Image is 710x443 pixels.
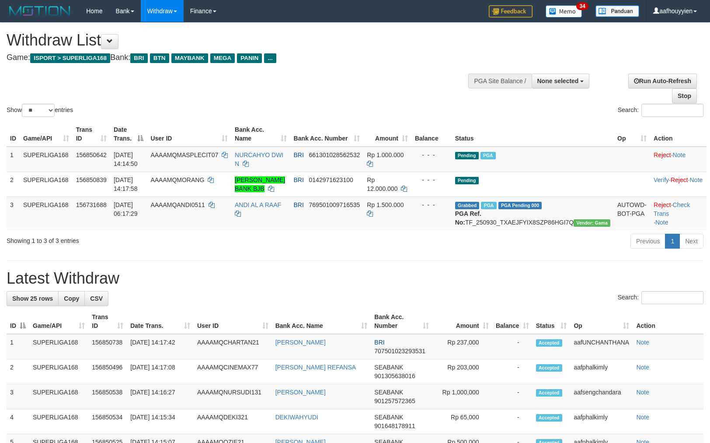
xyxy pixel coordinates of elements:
th: Game/API: activate to sort column ascending [20,122,73,147]
span: BRI [294,201,304,208]
span: Accepted [536,389,562,397]
td: aafUNCHANTHANA [570,334,633,359]
span: Copy 901257572365 to clipboard [374,397,415,404]
a: 1 [665,234,680,249]
td: · · [650,197,707,230]
td: SUPERLIGA168 [29,384,88,409]
td: - [492,334,532,359]
td: · [650,147,707,172]
td: · · [650,172,707,197]
a: Note [636,364,649,371]
span: Accepted [536,364,562,372]
td: - [492,359,532,384]
a: Note [636,389,649,396]
a: Run Auto-Refresh [628,74,697,88]
img: panduan.png [595,5,639,17]
a: [PERSON_NAME] [275,389,326,396]
th: Date Trans.: activate to sort column ascending [127,309,194,334]
a: Reject [671,176,688,183]
td: aafphalkimly [570,359,633,384]
th: Trans ID: activate to sort column ascending [88,309,127,334]
div: Showing 1 to 3 of 3 entries [7,233,289,245]
a: CSV [84,291,108,306]
th: Bank Acc. Name: activate to sort column ascending [272,309,371,334]
span: None selected [537,77,579,84]
span: AAAAMQMORANG [150,176,204,183]
td: 1 [7,147,20,172]
td: SUPERLIGA168 [29,409,88,434]
span: AAAAMQANDI0511 [150,201,205,208]
th: Status [452,122,614,147]
td: SUPERLIGA168 [29,359,88,384]
td: 156850496 [88,359,127,384]
th: Trans ID: activate to sort column ascending [73,122,110,147]
b: PGA Ref. No: [455,210,481,226]
h4: Game: Bank: [7,53,465,62]
a: Copy [58,291,85,306]
th: Amount: activate to sort column ascending [363,122,411,147]
td: 3 [7,384,29,409]
th: ID [7,122,20,147]
span: SEABANK [374,414,403,421]
span: [DATE] 06:17:29 [114,201,138,217]
th: User ID: activate to sort column ascending [147,122,231,147]
img: MOTION_logo.png [7,4,73,18]
label: Show entries [7,104,73,117]
th: Action [633,309,703,334]
span: MEGA [210,53,235,63]
td: SUPERLIGA168 [20,172,73,197]
span: Rp 1.000.000 [367,151,404,158]
td: 3 [7,197,20,230]
td: 2 [7,172,20,197]
td: AAAAMQCINEMAX77 [194,359,272,384]
td: [DATE] 14:17:08 [127,359,194,384]
a: Next [679,234,703,249]
a: Note [655,219,668,226]
a: ANDI AL A RAAF [235,201,281,208]
th: Amount: activate to sort column ascending [432,309,492,334]
span: BTN [150,53,169,63]
span: Copy [64,295,79,302]
span: Rp 12.000.000 [367,176,397,192]
span: Pending [455,152,479,159]
span: Show 25 rows [12,295,53,302]
span: Marked by aafromsomean [481,202,496,209]
label: Search: [618,291,703,304]
td: Rp 1,000,000 [432,384,492,409]
a: NURCAHYO DWI N [235,151,283,167]
td: aafsengchandara [570,384,633,409]
span: 156850839 [76,176,107,183]
div: - - - [415,151,448,159]
span: MAYBANK [171,53,208,63]
th: Bank Acc. Number: activate to sort column ascending [371,309,432,334]
td: 1 [7,334,29,359]
td: AAAAMQNURSUDI131 [194,384,272,409]
span: BRI [294,151,304,158]
span: Pending [455,177,479,184]
span: Copy 0142971623100 to clipboard [309,176,353,183]
div: - - - [415,176,448,184]
div: PGA Site Balance / [468,74,531,88]
th: Status: activate to sort column ascending [532,309,571,334]
th: Bank Acc. Number: activate to sort column ascending [290,122,364,147]
td: aafphalkimly [570,409,633,434]
span: Rp 1.500.000 [367,201,404,208]
span: BRI [374,339,384,346]
select: Showentries [22,104,55,117]
a: Note [673,151,686,158]
img: Feedback.jpg [489,5,532,18]
span: Grabbed [455,202,480,209]
span: Copy 901648178911 to clipboard [374,422,415,429]
span: BRI [130,53,147,63]
td: 156850538 [88,384,127,409]
a: Previous [630,234,665,249]
td: SUPERLIGA168 [29,334,88,359]
td: - [492,409,532,434]
td: [DATE] 14:17:42 [127,334,194,359]
input: Search: [641,291,703,304]
td: TF_250930_TXAEJFYIX8SZP86HGI7Q [452,197,614,230]
th: Balance [411,122,452,147]
span: CSV [90,295,103,302]
td: AAAAMQCHARTAN21 [194,334,272,359]
span: PANIN [237,53,262,63]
